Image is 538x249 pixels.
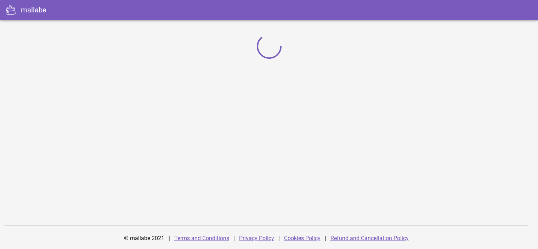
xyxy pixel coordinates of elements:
[330,235,409,242] a: Refund and Cancellation Policy
[239,235,274,242] a: Privacy Policy
[278,230,280,247] div: |
[169,230,170,247] div: |
[325,230,326,247] div: |
[21,5,46,15] div: mallabe
[284,235,321,242] a: Cookies Policy
[233,230,235,247] div: |
[120,230,169,247] div: © mallabe 2021
[174,235,229,242] a: Terms and Conditions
